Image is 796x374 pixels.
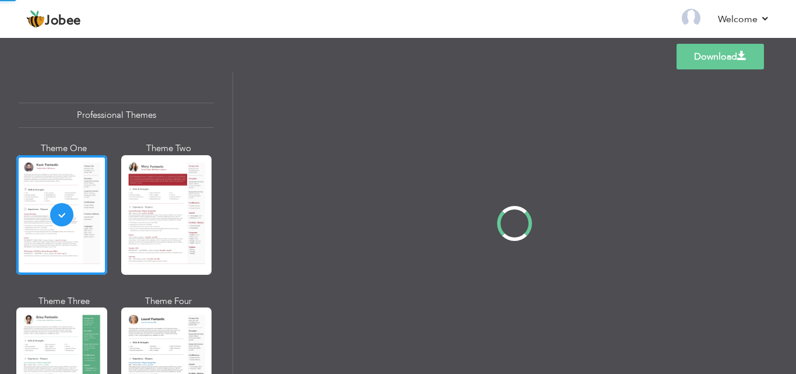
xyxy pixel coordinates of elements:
img: jobee.io [26,10,45,29]
a: Welcome [718,12,770,26]
img: Profile Img [682,9,700,27]
a: Download [677,44,764,69]
span: Jobee [45,15,81,27]
a: Jobee [26,10,81,29]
